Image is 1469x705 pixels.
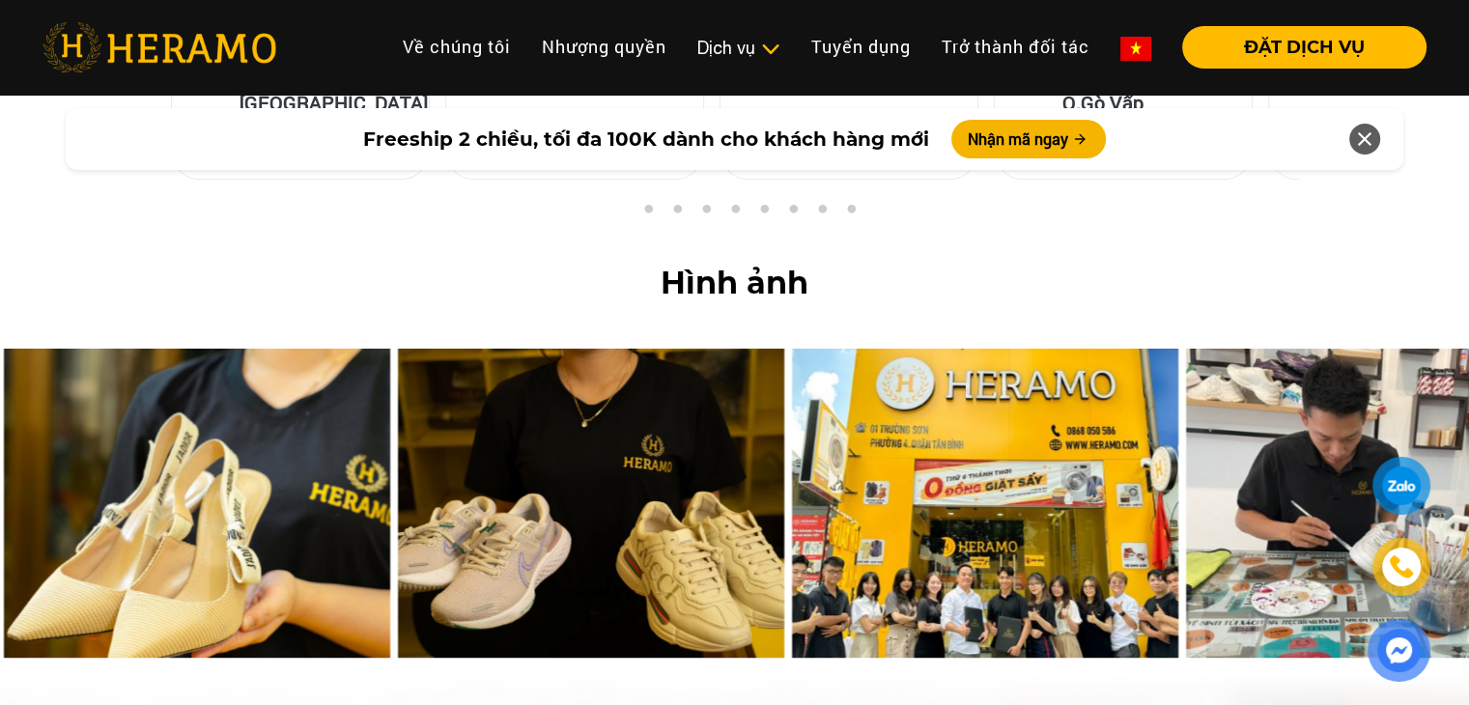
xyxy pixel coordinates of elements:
img: hinh-anh-desktop-1.jpg [792,349,1178,658]
button: 1 [609,204,629,223]
button: 8 [812,204,832,223]
button: ĐẶT DỊCH VỤ [1182,26,1427,69]
button: 5 [725,204,745,223]
img: phone-icon [1387,553,1415,581]
a: Trở thành đối tác [926,26,1105,68]
button: 4 [696,204,716,223]
img: heramo-logo.png [42,22,276,72]
button: 3 [667,204,687,223]
button: 6 [754,204,774,223]
img: vn-flag.png [1120,37,1151,61]
button: Nhận mã ngay [951,120,1106,158]
button: 2 [638,204,658,223]
a: Về chúng tôi [387,26,526,68]
a: phone-icon [1375,541,1428,594]
h2: Hình ảnh [31,265,1438,301]
img: hinh-anh-desktop-6.jpg [398,349,784,658]
span: Freeship 2 chiều, tối đa 100K dành cho khách hàng mới [362,125,928,154]
img: hinh-anh-desktop-5.jpg [4,349,390,658]
a: Tuyển dụng [796,26,926,68]
button: 7 [783,204,803,223]
button: 9 [841,204,861,223]
img: subToggleIcon [760,40,780,59]
div: Dịch vụ [697,35,780,61]
a: ĐẶT DỊCH VỤ [1167,39,1427,56]
a: Nhượng quyền [526,26,682,68]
